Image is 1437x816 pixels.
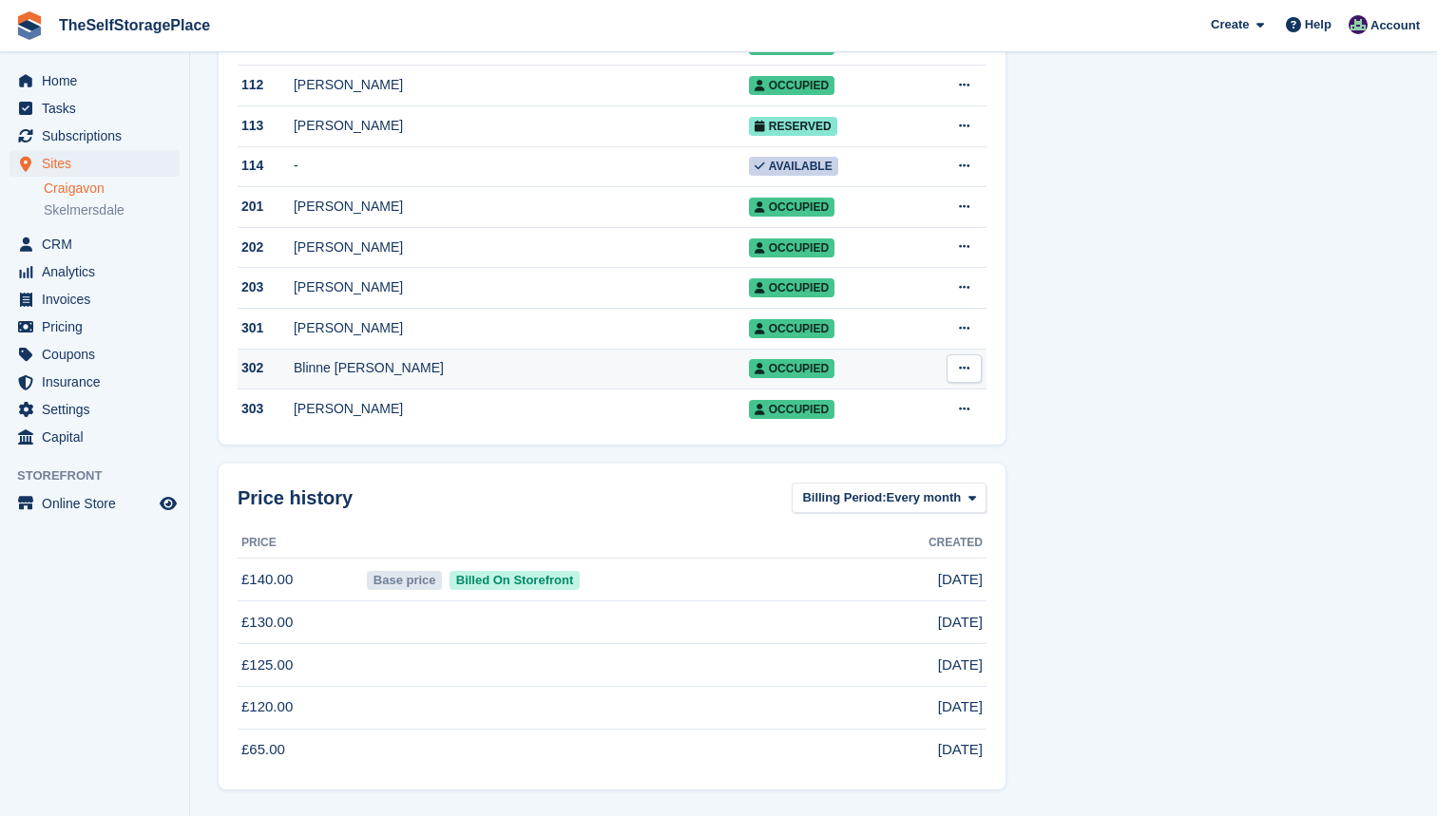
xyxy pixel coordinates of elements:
[10,313,180,340] a: menu
[42,490,156,517] span: Online Store
[802,488,886,507] span: Billing Period:
[10,286,180,313] a: menu
[749,198,834,217] span: Occupied
[10,95,180,122] a: menu
[42,150,156,177] span: Sites
[887,488,962,507] span: Every month
[749,76,834,95] span: Occupied
[42,286,156,313] span: Invoices
[42,424,156,450] span: Capital
[157,492,180,515] a: Preview store
[749,278,834,297] span: Occupied
[10,490,180,517] a: menu
[42,231,156,257] span: CRM
[294,277,749,297] div: [PERSON_NAME]
[294,197,749,217] div: [PERSON_NAME]
[44,180,180,198] a: Craigavon
[294,237,749,257] div: [PERSON_NAME]
[15,11,44,40] img: stora-icon-8386f47178a22dfd0bd8f6a31ec36ba5ce8667c1dd55bd0f319d3a0aa187defe.svg
[367,571,442,590] span: Base price
[10,369,180,395] a: menu
[10,396,180,423] a: menu
[238,484,353,512] span: Price history
[238,116,294,136] div: 113
[1211,15,1249,34] span: Create
[17,466,189,485] span: Storefront
[938,655,983,676] span: [DATE]
[938,612,983,634] span: [DATE]
[10,123,180,149] a: menu
[42,258,156,285] span: Analytics
[238,528,363,559] th: Price
[294,318,749,338] div: [PERSON_NAME]
[294,358,749,378] div: Blinne [PERSON_NAME]
[238,601,363,644] td: £130.00
[238,318,294,338] div: 301
[749,319,834,338] span: Occupied
[44,201,180,219] a: Skelmersdale
[238,277,294,297] div: 203
[294,75,749,95] div: [PERSON_NAME]
[42,67,156,94] span: Home
[42,95,156,122] span: Tasks
[792,483,987,514] button: Billing Period: Every month
[929,534,983,551] span: Created
[1370,16,1420,35] span: Account
[294,399,749,419] div: [PERSON_NAME]
[238,75,294,95] div: 112
[749,400,834,419] span: Occupied
[238,644,363,687] td: £125.00
[10,341,180,368] a: menu
[238,358,294,378] div: 302
[10,258,180,285] a: menu
[42,313,156,340] span: Pricing
[238,237,294,257] div: 202
[749,157,838,176] span: Available
[10,150,180,177] a: menu
[294,146,749,187] td: -
[238,559,363,601] td: £140.00
[938,739,983,761] span: [DATE]
[42,396,156,423] span: Settings
[749,359,834,378] span: Occupied
[10,67,180,94] a: menu
[42,369,156,395] span: Insurance
[1305,15,1332,34] span: Help
[238,686,363,729] td: £120.00
[42,123,156,149] span: Subscriptions
[238,399,294,419] div: 303
[938,569,983,591] span: [DATE]
[238,197,294,217] div: 201
[450,571,580,590] span: Billed On Storefront
[1349,15,1368,34] img: Sam
[51,9,218,41] a: TheSelfStoragePlace
[749,117,837,136] span: Reserved
[238,729,363,770] td: £65.00
[749,238,834,257] span: Occupied
[938,696,983,718] span: [DATE]
[238,156,294,176] div: 114
[42,341,156,368] span: Coupons
[294,116,749,136] div: [PERSON_NAME]
[10,231,180,257] a: menu
[10,424,180,450] a: menu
